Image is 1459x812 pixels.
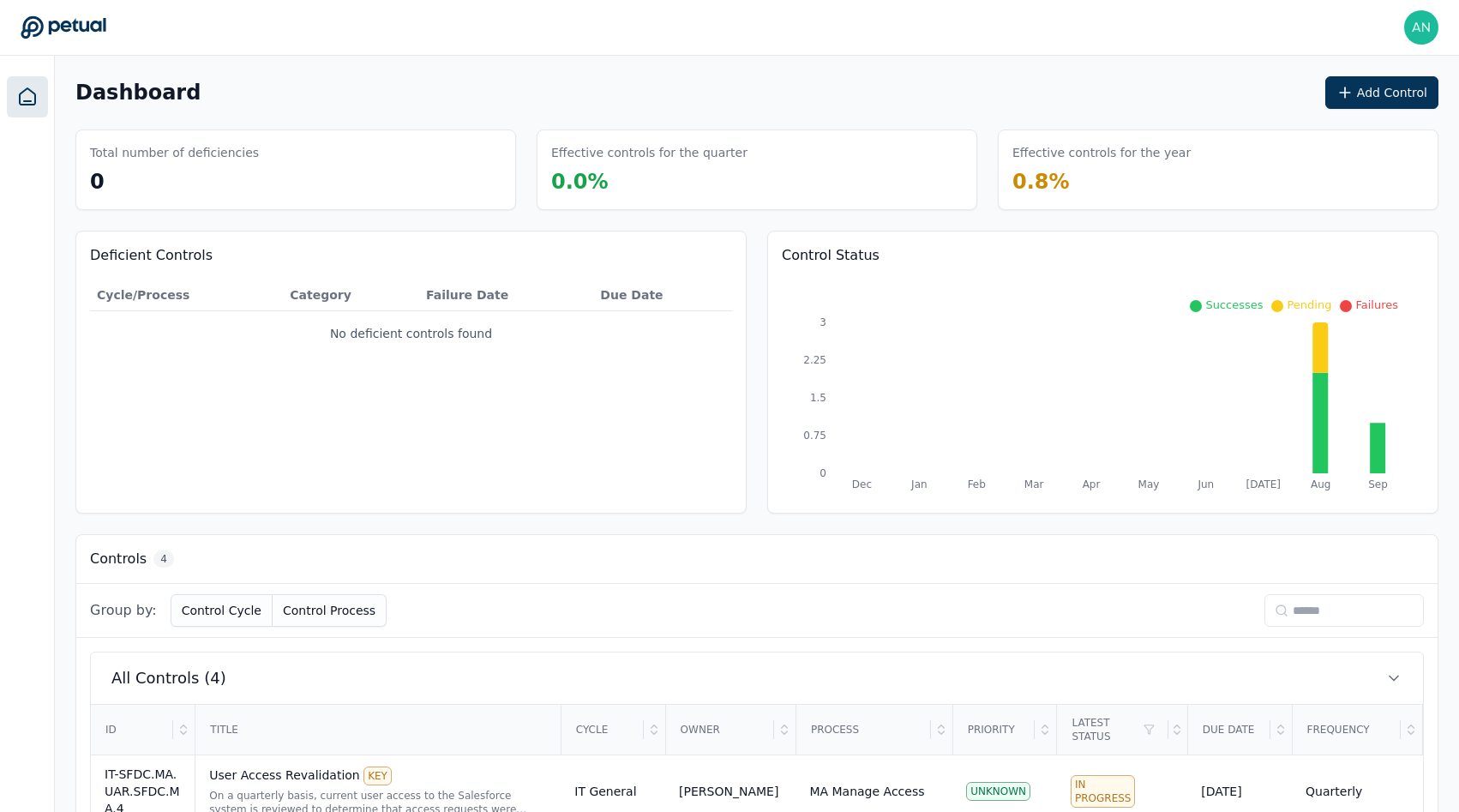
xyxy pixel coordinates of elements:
[153,550,174,568] span: 4
[820,467,826,479] tspan: 0
[21,15,106,39] a: Go to Dashboard
[273,594,387,627] button: Control Process
[419,280,593,311] th: Failure Date
[1012,170,1070,194] span: 0.8 %
[1024,478,1044,490] tspan: Mar
[797,706,931,754] div: Process
[803,354,826,366] tspan: 2.25
[810,392,826,404] tspan: 1.5
[679,783,778,800] div: [PERSON_NAME]
[1287,298,1331,311] span: Pending
[92,706,173,754] div: ID
[209,767,547,785] div: User Access Revalidation
[1138,478,1160,490] tspan: May
[1205,298,1263,311] span: Successes
[782,245,1424,266] h3: Control Status
[1071,775,1135,808] div: In Progress
[562,706,644,754] div: Cycle
[283,280,419,311] th: Category
[910,478,928,490] tspan: Jan
[363,767,392,785] div: KEY
[90,170,105,194] span: 0
[1197,478,1214,490] tspan: Jun
[551,170,609,194] span: 0.0 %
[1355,298,1398,311] span: Failures
[1012,144,1191,161] h3: Effective controls for the year
[1058,706,1168,754] div: Latest Status
[90,549,147,569] h3: Controls
[1311,478,1330,490] tspan: Aug
[91,653,1423,704] button: All Controls (4)
[75,79,201,106] h1: Dashboard
[1325,76,1438,109] button: Add Control
[667,706,774,754] div: Owner
[803,430,826,442] tspan: 0.75
[1294,706,1401,754] div: Frequency
[90,600,157,621] span: Group by:
[7,76,48,117] a: Dashboard
[196,706,559,754] div: Title
[1404,10,1438,45] img: andrew+toast@petual.ai
[1246,478,1281,490] tspan: [DATE]
[954,706,1036,754] div: Priority
[968,478,986,490] tspan: Feb
[1368,478,1388,490] tspan: Sep
[966,782,1030,801] div: UNKNOWN
[820,316,826,328] tspan: 3
[111,666,226,690] span: All Controls (4)
[1083,478,1101,490] tspan: Apr
[90,144,259,161] h3: Total number of deficiencies
[1201,783,1278,800] div: [DATE]
[90,245,732,266] h3: Deficient Controls
[852,478,872,490] tspan: Dec
[90,311,732,357] td: No deficient controls found
[171,594,273,627] button: Control Cycle
[551,144,748,161] h3: Effective controls for the quarter
[809,783,924,800] div: MA Manage Access
[1189,706,1270,754] div: Due Date
[593,280,732,311] th: Due Date
[90,280,283,311] th: Cycle/Process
